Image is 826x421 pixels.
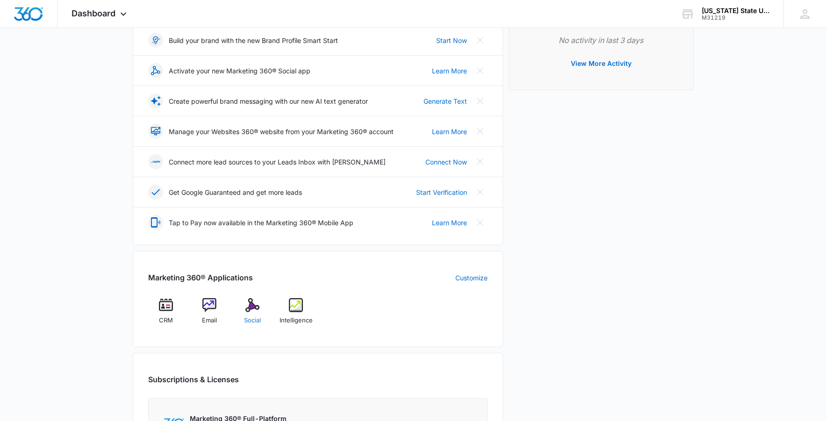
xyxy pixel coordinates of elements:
[148,298,184,332] a: CRM
[561,52,641,75] button: View More Activity
[473,93,488,108] button: Close
[159,316,173,325] span: CRM
[244,316,261,325] span: Social
[169,96,368,106] p: Create powerful brand messaging with our new AI text generator
[473,215,488,230] button: Close
[235,298,271,332] a: Social
[473,33,488,48] button: Close
[416,187,467,197] a: Start Verification
[432,127,467,136] a: Learn More
[432,218,467,228] a: Learn More
[425,157,467,167] a: Connect Now
[473,124,488,139] button: Close
[72,8,115,18] span: Dashboard
[473,154,488,169] button: Close
[455,273,488,283] a: Customize
[169,157,386,167] p: Connect more lead sources to your Leads Inbox with [PERSON_NAME]
[278,298,314,332] a: Intelligence
[524,35,678,46] p: No activity in last 3 days
[432,66,467,76] a: Learn More
[424,96,467,106] a: Generate Text
[169,218,353,228] p: Tap to Pay now available in the Marketing 360® Mobile App
[202,316,217,325] span: Email
[169,36,338,45] p: Build your brand with the new Brand Profile Smart Start
[702,7,770,14] div: account name
[473,63,488,78] button: Close
[702,14,770,21] div: account id
[148,374,239,385] h2: Subscriptions & Licenses
[280,316,313,325] span: Intelligence
[169,66,310,76] p: Activate your new Marketing 360® Social app
[169,127,394,136] p: Manage your Websites 360® website from your Marketing 360® account
[191,298,227,332] a: Email
[436,36,467,45] a: Start Now
[169,187,302,197] p: Get Google Guaranteed and get more leads
[473,185,488,200] button: Close
[148,272,253,283] h2: Marketing 360® Applications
